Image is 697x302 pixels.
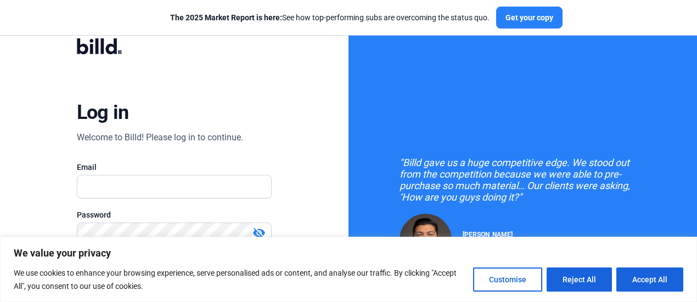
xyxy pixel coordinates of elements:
button: Reject All [547,267,612,292]
button: Accept All [616,267,683,292]
button: Get your copy [496,7,563,29]
mat-icon: visibility_off [252,226,266,240]
p: We value your privacy [14,247,683,260]
div: Welcome to Billd! Please log in to continue. [77,131,243,144]
div: Log in [77,100,129,124]
p: We use cookies to enhance your browsing experience, serve personalised ads or content, and analys... [14,266,465,293]
div: Password [77,209,272,220]
div: "Billd gave us a huge competitive edge. We stood out from the competition because we were able to... [400,157,647,203]
button: Customise [473,267,542,292]
span: [PERSON_NAME] [463,231,513,238]
div: Email [77,162,272,173]
img: Raul Pacheco [400,214,452,266]
div: See how top-performing subs are overcoming the status quo. [170,12,490,23]
span: The 2025 Market Report is here: [170,13,282,22]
